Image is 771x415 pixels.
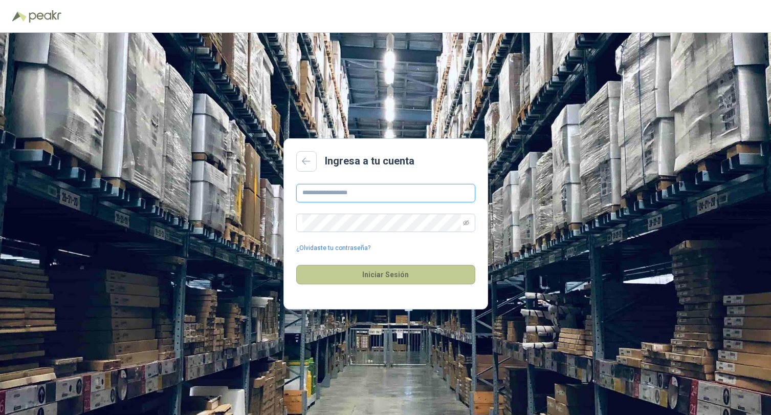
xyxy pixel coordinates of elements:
[296,243,370,253] a: ¿Olvidaste tu contraseña?
[296,265,475,284] button: Iniciar Sesión
[12,11,27,22] img: Logo
[29,10,61,23] img: Peakr
[463,220,469,226] span: eye-invisible
[325,153,414,169] h2: Ingresa a tu cuenta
